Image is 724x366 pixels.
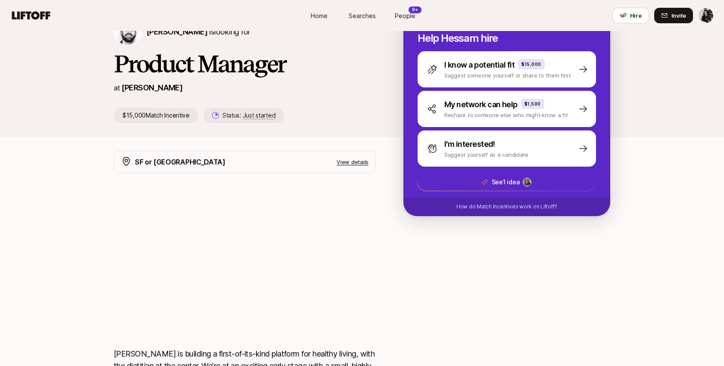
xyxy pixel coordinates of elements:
p: $1,500 [524,100,541,107]
img: Hessam Mostajabi [115,19,140,45]
p: I know a potential fit [444,59,515,71]
p: Suggest yourself as a candidate [444,150,528,159]
a: People9+ [384,8,427,24]
p: See 1 idea [492,177,520,187]
p: Status: [222,110,275,121]
p: $15,000 Match Incentive [114,108,198,123]
iframe: loom-embed [114,190,376,338]
a: Home [297,8,340,24]
p: Help Hessam hire [418,32,596,44]
span: Just started [243,112,276,119]
span: Invite [671,11,686,20]
p: at [114,82,120,93]
p: Reshare to someone else who might know a fit [444,111,568,119]
button: Cristiana Ortiz [698,8,714,23]
p: How do Match Incentives work on Liftoff? [456,203,557,211]
p: 9+ [412,6,418,13]
p: I'm interested! [444,138,495,150]
p: My network can help [444,99,518,111]
h1: Product Manager [114,51,376,77]
span: Home [311,11,328,20]
button: See1 idea [417,173,596,191]
span: Searches [349,11,376,20]
a: [PERSON_NAME] [122,83,182,92]
span: [PERSON_NAME] [147,27,207,36]
span: People [395,11,415,20]
p: $15,000 [521,61,541,68]
p: View details [337,158,368,166]
img: Cristiana Ortiz [699,8,713,23]
p: is looking for [147,26,250,38]
button: Invite [654,8,693,23]
p: Suggest someone yourself or share to them first [444,71,571,80]
p: SF or [GEOGRAPHIC_DATA] [135,156,225,167]
span: Hire [630,11,642,20]
a: Searches [340,8,384,24]
button: Hire [612,8,649,23]
img: 2895874a_b9de_48b6_8112_a3e0930b66ef.jpg [523,178,531,186]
